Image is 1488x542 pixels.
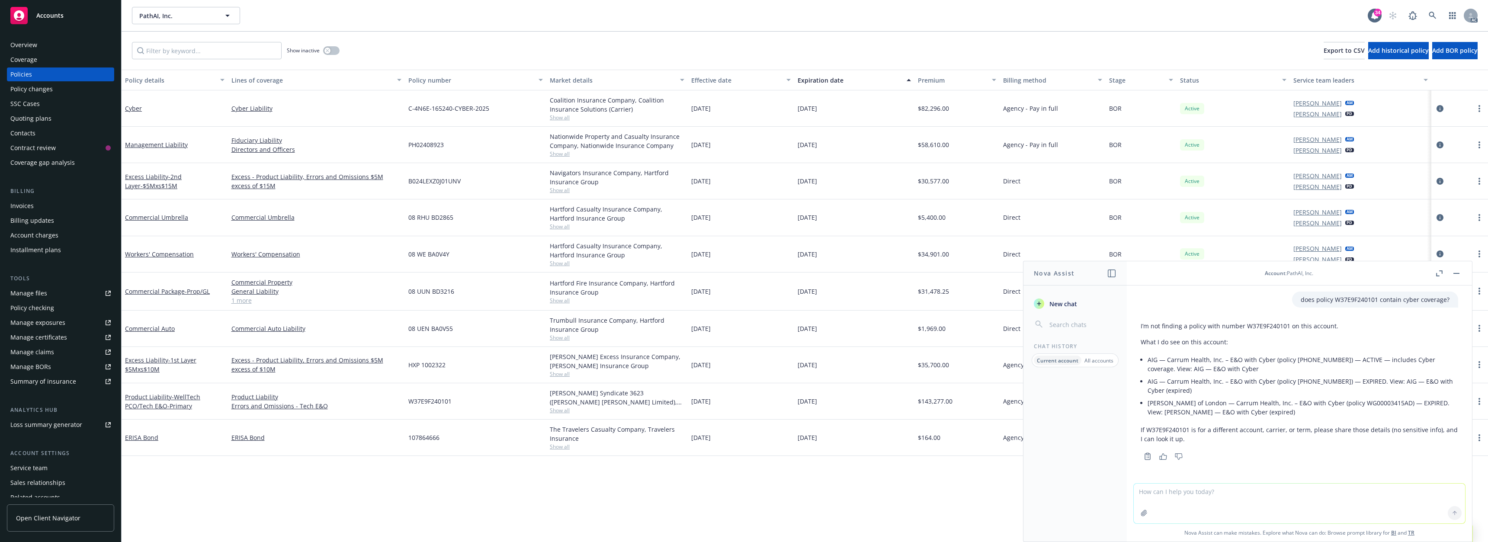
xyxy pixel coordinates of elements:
[1003,176,1020,186] span: Direct
[408,397,452,406] span: W37E9F240101
[1474,249,1485,259] a: more
[125,393,200,410] span: - WellTech PCO/Tech E&O-Primary
[287,47,320,54] span: Show inactive
[231,172,401,190] a: Excess - Product Liability, Errors and Omissions $5M excess of $15M
[918,176,949,186] span: $30,577.00
[798,213,817,222] span: [DATE]
[10,476,65,490] div: Sales relationships
[231,324,401,333] a: Commercial Auto Liability
[7,156,114,170] a: Coverage gap analysis
[7,418,114,432] a: Loss summary generator
[408,360,446,369] span: HXP 1002322
[10,491,60,504] div: Related accounts
[1034,269,1074,278] h1: Nova Assist
[550,388,684,407] div: [PERSON_NAME] Syndicate 3623 ([PERSON_NAME] [PERSON_NAME] Limited), [PERSON_NAME] Group
[10,141,56,155] div: Contract review
[1265,269,1313,277] div: : PathAI, Inc.
[185,287,210,295] span: - Prop/GL
[10,97,40,111] div: SSC Cases
[918,324,946,333] span: $1,969.00
[1183,177,1201,185] span: Active
[691,104,711,113] span: [DATE]
[7,97,114,111] a: SSC Cases
[1293,146,1342,155] a: [PERSON_NAME]
[1293,171,1342,180] a: [PERSON_NAME]
[231,356,401,374] a: Excess - Product Liability, Errors and Omissions $5M excess of $10M
[1109,250,1122,259] span: BOR
[7,406,114,414] div: Analytics hub
[798,250,817,259] span: [DATE]
[1474,396,1485,407] a: more
[1474,286,1485,296] a: more
[132,7,240,24] button: PathAI, Inc.
[231,392,401,401] a: Product Liability
[125,173,182,190] span: - 2nd Layer-$5Mxs$15M
[1368,46,1429,55] span: Add historical policy
[10,38,37,52] div: Overview
[231,287,401,296] a: General Liability
[1293,109,1342,119] a: [PERSON_NAME]
[16,513,80,523] span: Open Client Navigator
[1183,105,1201,112] span: Active
[10,360,51,374] div: Manage BORs
[1003,287,1020,296] span: Direct
[10,418,82,432] div: Loss summary generator
[1084,357,1113,364] p: All accounts
[1109,76,1164,85] div: Stage
[798,76,901,85] div: Expiration date
[10,375,76,388] div: Summary of insurance
[1293,255,1342,264] a: [PERSON_NAME]
[550,425,684,443] div: The Travelers Casualty Company, Travelers Insurance
[550,334,684,341] span: Show all
[10,461,48,475] div: Service team
[10,228,58,242] div: Account charges
[10,53,37,67] div: Coverage
[1293,182,1342,191] a: [PERSON_NAME]
[1435,176,1445,186] a: circleInformation
[1148,375,1458,397] li: AIG — Carrum Health, Inc. – E&O with Cyber (policy [PHONE_NUMBER]) — EXPIRED. View: AIG — E&O wit...
[1432,42,1478,59] button: Add BOR policy
[1324,42,1365,59] button: Export to CSV
[1293,208,1342,217] a: [PERSON_NAME]
[1177,70,1290,90] button: Status
[1301,295,1450,304] p: does policy W37E9F240101 contain cyber coverage?
[691,324,711,333] span: [DATE]
[550,297,684,304] span: Show all
[1030,296,1120,311] button: New chat
[231,213,401,222] a: Commercial Umbrella
[139,11,214,20] span: PathAI, Inc.
[228,70,405,90] button: Lines of coverage
[691,140,711,149] span: [DATE]
[794,70,914,90] button: Expiration date
[1109,140,1122,149] span: BOR
[1293,76,1418,85] div: Service team leaders
[1048,318,1116,330] input: Search chats
[691,433,711,442] span: [DATE]
[1374,9,1382,16] div: 34
[1408,529,1414,536] a: TR
[231,145,401,154] a: Directors and Officers
[1037,357,1078,364] p: Current account
[125,356,196,373] a: Excess Liability
[125,356,196,373] span: - 1st Layer $5Mxs$10M
[10,156,75,170] div: Coverage gap analysis
[408,250,449,259] span: 08 WE BA0V4Y
[1183,214,1201,221] span: Active
[125,324,175,333] a: Commercial Auto
[688,70,794,90] button: Effective date
[1109,104,1122,113] span: BOR
[7,126,114,140] a: Contacts
[1265,269,1286,277] span: Account
[918,104,949,113] span: $82,296.00
[7,375,114,388] a: Summary of insurance
[918,76,986,85] div: Premium
[1435,103,1445,114] a: circleInformation
[10,112,51,125] div: Quoting plans
[7,141,114,155] a: Contract review
[1424,7,1441,24] a: Search
[408,140,444,149] span: PH02408923
[550,96,684,114] div: Coalition Insurance Company, Coalition Insurance Solutions (Carrier)
[231,433,401,442] a: ERISA Bond
[1106,70,1177,90] button: Stage
[231,136,401,145] a: Fiduciary Liability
